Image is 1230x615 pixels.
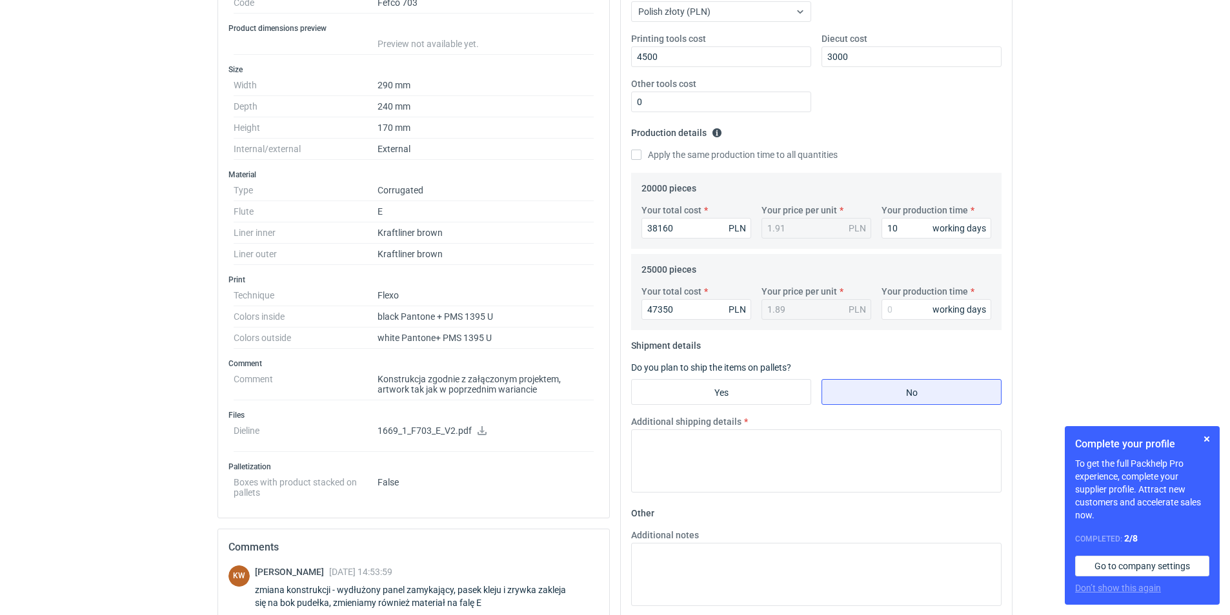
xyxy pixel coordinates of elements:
[234,472,378,498] dt: Boxes with product stacked on pallets
[631,148,838,161] label: Apply the same production time to all quantities
[1075,436,1209,452] h1: Complete your profile
[228,275,599,285] h3: Print
[255,567,329,577] span: [PERSON_NAME]
[228,565,250,587] figcaption: KW
[822,46,1002,67] input: 0
[641,218,751,239] input: 0
[234,201,378,222] dt: Flute
[849,303,866,316] div: PLN
[378,139,594,160] dd: External
[378,201,594,222] dd: E
[234,244,378,265] dt: Liner outer
[228,358,599,369] h3: Comment
[378,75,594,96] dd: 290 mm
[228,540,599,555] h2: Comments
[631,77,696,90] label: Other tools cost
[234,420,378,452] dt: Dieline
[255,583,599,609] div: zmiana konstrukcji - wydłużony panel zamykający, pasek kleju i zrywka zakleja się na bok pudełka,...
[729,222,746,235] div: PLN
[378,369,594,400] dd: Konstrukcja zgodnie z załączonym projektem, artwork tak jak w poprzednim wariancie
[234,327,378,349] dt: Colors outside
[1199,431,1215,447] button: Skip for now
[378,117,594,139] dd: 170 mm
[234,285,378,306] dt: Technique
[234,222,378,244] dt: Liner inner
[638,6,711,17] span: Polish złoty (PLN)
[378,180,594,201] dd: Corrugated
[1075,457,1209,522] p: To get the full Packhelp Pro experience, complete your supplier profile. Attract new customers an...
[631,122,722,138] legend: Production details
[631,335,701,351] legend: Shipment details
[631,46,811,67] input: 0
[631,379,811,405] label: Yes
[228,170,599,180] h3: Material
[1075,581,1161,594] button: Don’t show this again
[234,117,378,139] dt: Height
[631,503,654,518] legend: Other
[378,222,594,244] dd: Kraftliner brown
[641,204,701,217] label: Your total cost
[378,327,594,349] dd: white Pantone+ PMS 1395 U
[378,425,594,437] p: 1669_1_F703_E_V2.pdf
[234,96,378,117] dt: Depth
[228,565,250,587] div: Klaudia Wiśniewska
[822,379,1002,405] label: No
[882,285,968,298] label: Your production time
[234,75,378,96] dt: Width
[228,462,599,472] h3: Palletization
[228,64,599,75] h3: Size
[378,244,594,265] dd: Kraftliner brown
[729,303,746,316] div: PLN
[641,285,701,298] label: Your total cost
[234,180,378,201] dt: Type
[378,285,594,306] dd: Flexo
[882,218,991,239] input: 0
[378,306,594,327] dd: black Pantone + PMS 1395 U
[631,362,791,373] label: Do you plan to ship the items on pallets?
[1124,533,1138,543] strong: 2 / 8
[378,472,594,498] dd: False
[234,369,378,400] dt: Comment
[228,410,599,420] h3: Files
[882,204,968,217] label: Your production time
[329,567,392,577] span: [DATE] 14:53:59
[631,529,699,542] label: Additional notes
[631,415,741,428] label: Additional shipping details
[228,23,599,34] h3: Product dimensions preview
[761,204,837,217] label: Your price per unit
[631,32,706,45] label: Printing tools cost
[1075,556,1209,576] a: Go to company settings
[761,285,837,298] label: Your price per unit
[631,92,811,112] input: 0
[234,306,378,327] dt: Colors inside
[822,32,867,45] label: Diecut cost
[933,222,986,235] div: working days
[1075,532,1209,545] div: Completed:
[641,259,696,275] legend: 25000 pieces
[882,299,991,320] input: 0
[933,303,986,316] div: working days
[641,299,751,320] input: 0
[641,178,696,193] legend: 20000 pieces
[849,222,866,235] div: PLN
[378,39,479,49] span: Preview not available yet.
[378,96,594,117] dd: 240 mm
[234,139,378,160] dt: Internal/external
